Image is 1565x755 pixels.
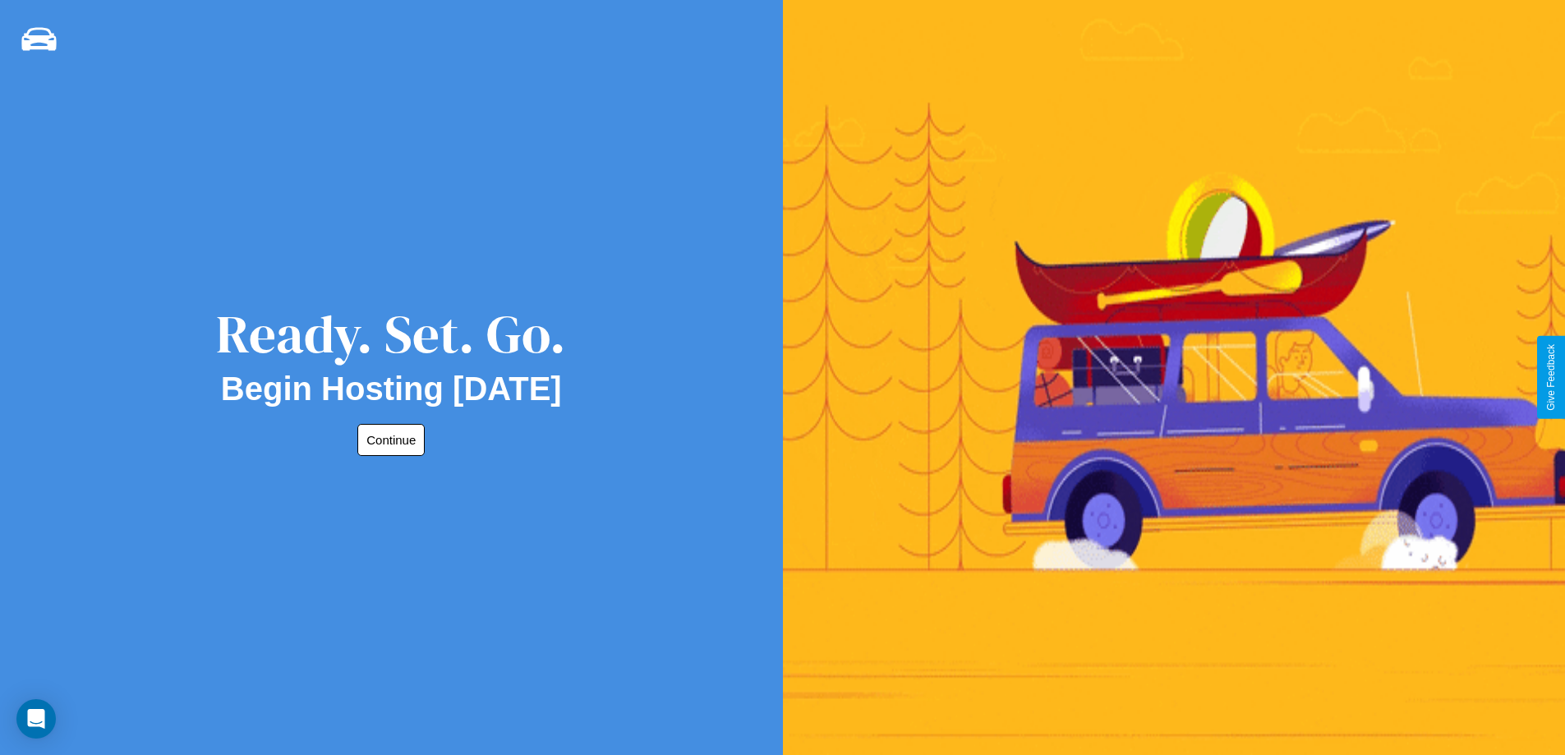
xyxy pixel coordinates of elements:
div: Ready. Set. Go. [216,297,566,371]
button: Continue [357,424,425,456]
div: Open Intercom Messenger [16,699,56,739]
div: Give Feedback [1545,344,1557,411]
h2: Begin Hosting [DATE] [221,371,562,407]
